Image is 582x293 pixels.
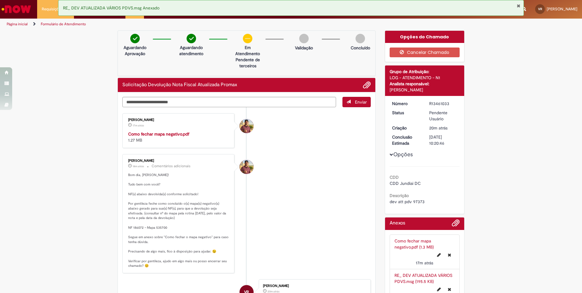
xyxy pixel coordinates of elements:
span: [PERSON_NAME] [547,6,577,12]
span: Requisições [42,6,63,12]
span: 18m atrás [133,164,144,168]
div: R13461033 [429,101,458,107]
img: ServiceNow [1,3,32,15]
div: Pendente Usuário [429,110,458,122]
span: CDD Jundiai DC [390,181,421,186]
span: Enviar [355,99,367,105]
dt: Status [387,110,425,116]
a: Formulário de Atendimento [41,22,86,26]
span: dev att pdv 97373 [390,199,425,204]
div: Analista responsável: [390,81,460,87]
button: Adicionar anexos [452,219,460,230]
small: Comentários adicionais [152,164,191,169]
button: Cancelar Chamado [390,48,460,57]
div: 29/08/2025 09:20:43 [429,125,458,131]
ul: Trilhas de página [5,19,384,30]
img: img-circle-grey.png [356,34,365,43]
span: 20m atrás [429,125,447,131]
p: Em Atendimento [233,44,262,57]
p: Bom dia, [PERSON_NAME]! Tudo bem com você? NF(s) abaixo devolvida(s) conforme solicitado! Por gen... [128,173,230,268]
div: [DATE] 10:20:46 [429,134,458,146]
a: RE_ DEV ATUALIZADA VÁRIOS PDVS.msg (195.5 KB) [394,273,452,284]
time: 29/08/2025 09:23:22 [133,164,144,168]
textarea: Digite sua mensagem aqui... [122,97,336,107]
div: 1.27 MB [128,131,230,143]
time: 29/08/2025 09:20:43 [429,125,447,131]
div: [PERSON_NAME] [128,118,230,122]
button: Adicionar anexos [363,81,371,89]
div: [PERSON_NAME] [263,284,364,288]
p: Concluído [351,45,370,51]
img: check-circle-green.png [187,34,196,43]
img: check-circle-green.png [130,34,140,43]
a: Como fechar mapa negativo.pdf (1.3 MB) [394,238,434,250]
a: Página inicial [7,22,28,26]
p: Pendente de terceiros [233,57,262,69]
div: Grupo de Atribuição: [390,69,460,75]
span: 17m atrás [133,124,144,127]
time: 29/08/2025 09:23:38 [133,124,144,127]
div: LOG - ATENDIMENTO - N1 [390,75,460,81]
button: Editar nome de arquivo Como fechar mapa negativo.pdf [433,250,444,260]
b: Descrição [390,193,409,198]
span: VR [538,7,542,11]
time: 29/08/2025 09:23:38 [416,260,433,266]
span: 17m atrás [416,260,433,266]
b: CDD [390,175,399,180]
div: Opções do Chamado [385,31,465,43]
img: img-circle-grey.png [299,34,309,43]
h2: Anexos [390,221,405,226]
div: [PERSON_NAME] [128,159,230,163]
p: Validação [295,45,313,51]
span: RE_ DEV ATUALIZADA VÁRIOS PDVS.msg Anexado [63,5,160,11]
div: Vitor Jeremias Da Silva [240,119,254,133]
dt: Criação [387,125,425,131]
h2: Solicitação Devolução Nota Fiscal Atualizada Promax Histórico de tíquete [122,82,237,88]
p: Aguardando atendimento [177,44,206,57]
dt: Número [387,101,425,107]
button: Excluir Como fechar mapa negativo.pdf [444,250,455,260]
p: Aguardando Aprovação [120,44,150,57]
button: Enviar [342,97,371,107]
div: [PERSON_NAME] [390,87,460,93]
a: Como fechar mapa negativo.pdf [128,131,189,137]
div: Vitor Jeremias Da Silva [240,160,254,174]
dt: Conclusão Estimada [387,134,425,146]
img: circle-minus.png [243,34,252,43]
button: Fechar Notificação [517,3,521,8]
